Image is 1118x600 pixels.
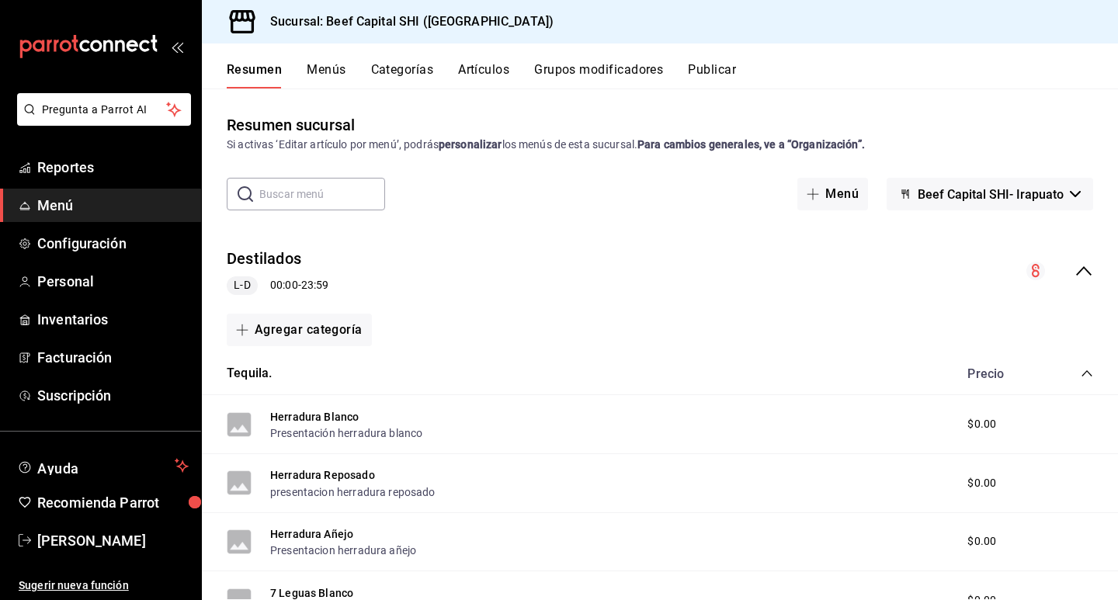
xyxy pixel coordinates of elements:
button: open_drawer_menu [171,40,183,53]
button: Menú [797,178,868,210]
span: Facturación [37,347,189,368]
button: Beef Capital SHI- Irapuato [887,178,1093,210]
button: Publicar [688,62,736,88]
span: Recomienda Parrot [37,492,189,513]
button: Grupos modificadores [534,62,663,88]
div: collapse-menu-row [202,235,1118,307]
input: Buscar menú [259,179,385,210]
span: Configuración [37,233,189,254]
button: Artículos [458,62,509,88]
span: $0.00 [967,475,996,491]
strong: personalizar [439,138,502,151]
span: Beef Capital SHI- Irapuato [918,187,1064,202]
span: $0.00 [967,533,996,550]
button: Destilados [227,248,301,270]
div: navigation tabs [227,62,1118,88]
div: Resumen sucursal [227,113,355,137]
span: Personal [37,271,189,292]
span: Pregunta a Parrot AI [42,102,167,118]
button: Presentación herradura blanco [270,425,422,441]
span: Sugerir nueva función [19,577,189,594]
button: Herradura Blanco [270,409,359,425]
a: Pregunta a Parrot AI [11,113,191,129]
span: Reportes [37,157,189,178]
div: Si activas ‘Editar artículo por menú’, podrás los menús de esta sucursal. [227,137,1093,153]
button: Resumen [227,62,282,88]
button: Presentacion herradura añejo [270,543,416,558]
button: collapse-category-row [1081,367,1093,380]
button: Tequila. [227,365,272,383]
span: [PERSON_NAME] [37,530,189,551]
strong: Para cambios generales, ve a “Organización”. [637,138,865,151]
button: Categorías [371,62,434,88]
span: Inventarios [37,309,189,330]
button: Agregar categoría [227,314,372,346]
button: Pregunta a Parrot AI [17,93,191,126]
button: Herradura Reposado [270,467,375,483]
span: Menú [37,195,189,216]
button: Menús [307,62,345,88]
div: 00:00 - 23:59 [227,276,328,295]
div: Precio [952,366,1051,381]
button: Herradura Añejo [270,526,353,542]
span: $0.00 [967,416,996,432]
span: Ayuda [37,456,168,475]
button: presentacion herradura reposado [270,484,436,500]
span: Suscripción [37,385,189,406]
span: L-D [227,277,256,293]
h3: Sucursal: Beef Capital SHI ([GEOGRAPHIC_DATA]) [258,12,554,31]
